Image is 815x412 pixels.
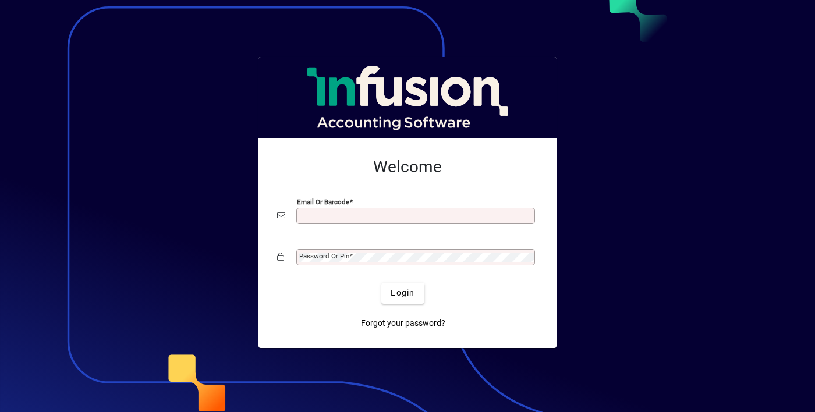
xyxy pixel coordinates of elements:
[299,252,349,260] mat-label: Password or Pin
[361,317,445,329] span: Forgot your password?
[356,313,450,334] a: Forgot your password?
[277,157,538,177] h2: Welcome
[391,287,414,299] span: Login
[297,197,349,205] mat-label: Email or Barcode
[381,283,424,304] button: Login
